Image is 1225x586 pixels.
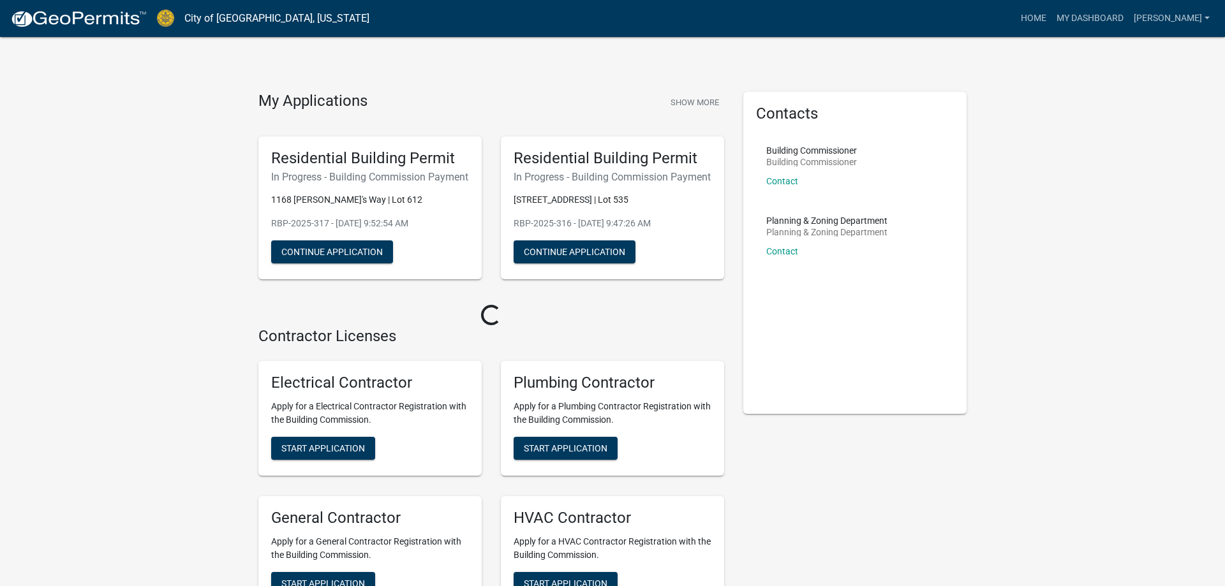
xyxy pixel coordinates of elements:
h5: HVAC Contractor [514,509,711,527]
img: City of Jeffersonville, Indiana [157,10,174,27]
p: Planning & Zoning Department [766,228,887,237]
a: My Dashboard [1051,6,1129,31]
span: Start Application [281,443,365,453]
button: Continue Application [271,240,393,263]
p: RBP-2025-316 - [DATE] 9:47:26 AM [514,217,711,230]
p: Apply for a Electrical Contractor Registration with the Building Commission. [271,400,469,427]
a: [PERSON_NAME] [1129,6,1215,31]
h4: Contractor Licenses [258,327,724,346]
span: Start Application [524,443,607,453]
a: Home [1016,6,1051,31]
p: [STREET_ADDRESS] | Lot 535 [514,193,711,207]
p: 1168 [PERSON_NAME]'s Way | Lot 612 [271,193,469,207]
h5: General Contractor [271,509,469,527]
h4: My Applications [258,92,367,111]
h6: In Progress - Building Commission Payment [514,171,711,183]
h6: In Progress - Building Commission Payment [271,171,469,183]
a: Contact [766,176,798,186]
p: Planning & Zoning Department [766,216,887,225]
p: RBP-2025-317 - [DATE] 9:52:54 AM [271,217,469,230]
button: Start Application [271,437,375,460]
button: Continue Application [514,240,635,263]
h5: Electrical Contractor [271,374,469,392]
button: Start Application [514,437,618,460]
p: Apply for a Plumbing Contractor Registration with the Building Commission. [514,400,711,427]
h5: Residential Building Permit [271,149,469,168]
h5: Plumbing Contractor [514,374,711,392]
p: Building Commissioner [766,157,857,166]
p: Apply for a HVAC Contractor Registration with the Building Commission. [514,535,711,562]
a: Contact [766,246,798,256]
a: City of [GEOGRAPHIC_DATA], [US_STATE] [184,8,369,29]
p: Apply for a General Contractor Registration with the Building Commission. [271,535,469,562]
p: Building Commissioner [766,146,857,155]
h5: Residential Building Permit [514,149,711,168]
button: Show More [665,92,724,113]
h5: Contacts [756,105,954,123]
